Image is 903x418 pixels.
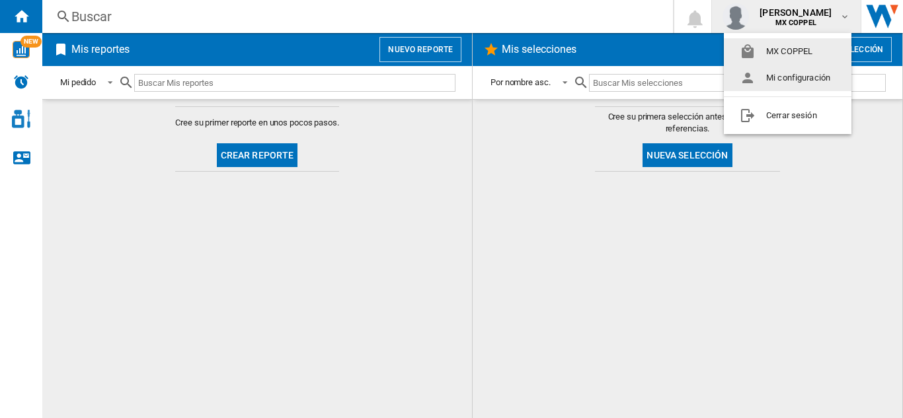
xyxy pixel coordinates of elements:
button: Cerrar sesión [724,102,851,129]
button: MX COPPEL [724,38,851,65]
button: Mi configuración [724,65,851,91]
